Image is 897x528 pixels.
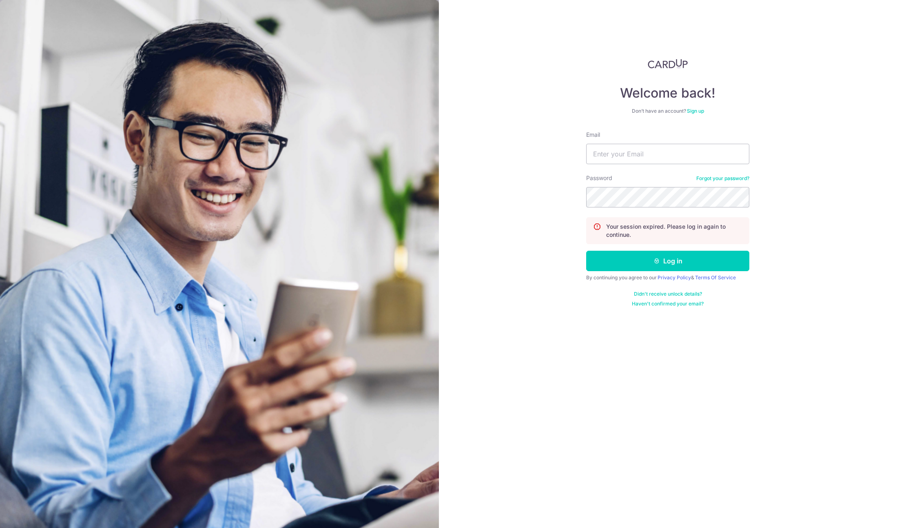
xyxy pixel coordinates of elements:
a: Sign up [687,108,704,114]
a: Terms Of Service [695,274,736,281]
label: Email [586,131,600,139]
button: Log in [586,251,749,271]
h4: Welcome back! [586,85,749,101]
label: Password [586,174,612,182]
a: Privacy Policy [658,274,691,281]
a: Didn't receive unlock details? [634,291,702,297]
div: Don’t have an account? [586,108,749,114]
div: By continuing you agree to our & [586,274,749,281]
img: CardUp Logo [648,59,688,69]
a: Haven't confirmed your email? [632,301,704,307]
input: Enter your Email [586,144,749,164]
p: Your session expired. Please log in again to continue. [606,223,742,239]
a: Forgot your password? [696,175,749,182]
